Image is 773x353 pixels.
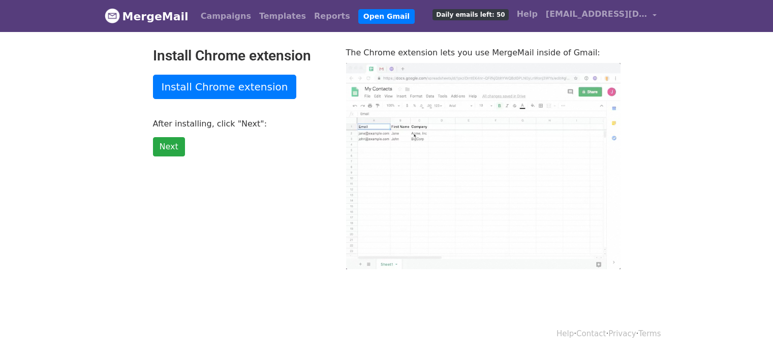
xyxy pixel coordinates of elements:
[153,137,185,156] a: Next
[542,4,661,28] a: [EMAIL_ADDRESS][DOMAIN_NAME]
[153,118,331,129] p: After installing, click "Next":
[346,47,621,58] p: The Chrome extension lets you use MergeMail inside of Gmail:
[310,6,354,26] a: Reports
[153,47,331,65] h2: Install Chrome extension
[608,329,636,338] a: Privacy
[105,6,189,27] a: MergeMail
[722,304,773,353] iframe: Chat Widget
[432,9,508,20] span: Daily emails left: 50
[576,329,606,338] a: Contact
[638,329,661,338] a: Terms
[428,4,512,24] a: Daily emails left: 50
[513,4,542,24] a: Help
[255,6,310,26] a: Templates
[197,6,255,26] a: Campaigns
[358,9,415,24] a: Open Gmail
[546,8,647,20] span: [EMAIL_ADDRESS][DOMAIN_NAME]
[105,8,120,23] img: MergeMail logo
[153,75,297,99] a: Install Chrome extension
[556,329,574,338] a: Help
